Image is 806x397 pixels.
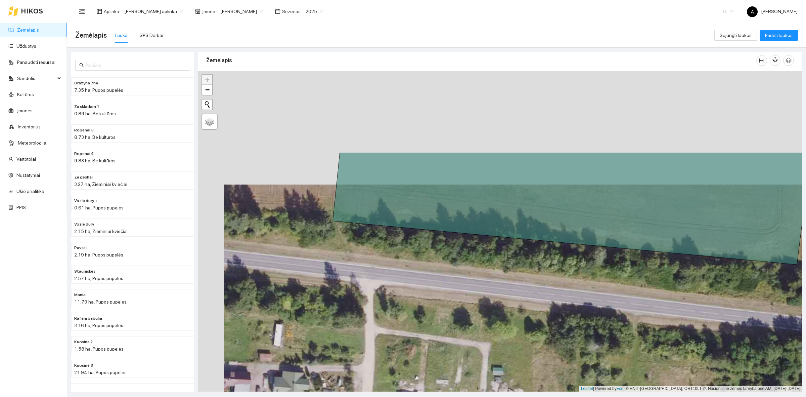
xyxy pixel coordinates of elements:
span: Vozle dury [74,221,94,228]
span: Mania [74,292,86,298]
a: Nustatymai [16,172,40,178]
span: − [205,85,210,94]
span: Vozle dury + [74,198,97,204]
a: PPIS [16,205,26,210]
span: Žemėlapis [75,30,107,41]
a: Esri [617,386,624,391]
a: Panaudoti resursai [17,59,55,65]
span: 11.79 ha, Pupos pupelės [74,299,127,305]
a: Vartotojai [16,156,36,162]
span: 8.73 ha, Be kultūros [74,134,116,140]
span: LT [723,6,733,16]
span: 1.58 ha, Pupos pupelės [74,346,124,352]
a: Žemėlapis [17,27,39,33]
div: | Powered by © HNIT-[GEOGRAPHIC_DATA]; ORT10LT ©, Nacionalinė žemės tarnyba prie AM, [DATE]-[DATE] [579,386,802,392]
span: Kuosinė 3 [74,362,93,369]
a: Zoom in [202,75,212,85]
a: Inventorius [18,124,41,129]
span: Jerzy Gvozdovicz aplinka [124,6,183,16]
button: Pridėti laukus [760,30,798,41]
span: Ropenai 4 [74,151,94,157]
span: Sujungti laukus [720,32,752,39]
a: Užduotys [16,43,36,49]
span: Grazyna 7ha [74,80,98,86]
span: Kuosine 2 [74,339,93,345]
span: Įmonė : [202,8,216,15]
span: Pavtel [74,245,87,251]
input: Paieška [85,62,186,69]
a: Kultūros [17,92,34,97]
a: Pridėti laukus [760,33,798,38]
span: shop [195,9,200,14]
span: 21.94 ha, Pupos pupelės [74,370,127,375]
span: search [79,63,84,68]
a: Leaflet [581,386,593,391]
div: Žemėlapis [206,51,756,70]
span: Ropenai 3 [74,127,94,133]
span: 2.15 ha, Žieminiai kviečiai [74,229,128,234]
button: Sujungti laukus [714,30,757,41]
button: Initiate a new search [202,100,212,110]
span: 3.16 ha, Pupos pupelės [74,323,123,328]
a: Ūkio analitika [16,189,44,194]
span: 3.27 ha, Žieminiai kviečiai [74,182,127,187]
span: Sezonas : [282,8,302,15]
span: 9.83 ha, Be kultūros [74,158,116,163]
span: 7.35 ha, Pupos pupelės [74,87,123,93]
span: 2.57 ha, Pupos pupelės [74,276,123,281]
span: Za geshai [74,174,93,181]
span: 2025 [306,6,323,16]
span: Sandėlis [17,72,55,85]
span: layout [97,9,102,14]
a: Sujungti laukus [714,33,757,38]
a: Zoom out [202,85,212,95]
span: Stauniskes [74,268,95,275]
span: Rafala babulia [74,315,102,322]
button: menu-fold [75,5,89,18]
button: column-width [756,55,767,66]
a: Įmonės [17,108,33,113]
span: | [625,386,626,391]
div: GPS Darbai [139,32,163,39]
span: Jerzy Gvozdovič [220,6,263,16]
span: Aplinka : [104,8,120,15]
span: + [205,75,210,84]
span: calendar [275,9,280,14]
span: Za skladam 1 [74,104,99,110]
span: 0.89 ha, Be kultūros [74,111,116,116]
span: [PERSON_NAME] [747,9,798,14]
a: Layers [202,114,217,129]
span: A [751,6,754,17]
span: column-width [757,58,767,63]
a: Meteorologija [18,140,46,146]
span: 2.19 ha, Pupos pupelės [74,252,123,257]
span: 0.61 ha, Pupos pupelės [74,205,124,210]
div: Laukai [115,32,129,39]
span: menu-fold [79,8,85,14]
span: Pridėti laukus [765,32,793,39]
